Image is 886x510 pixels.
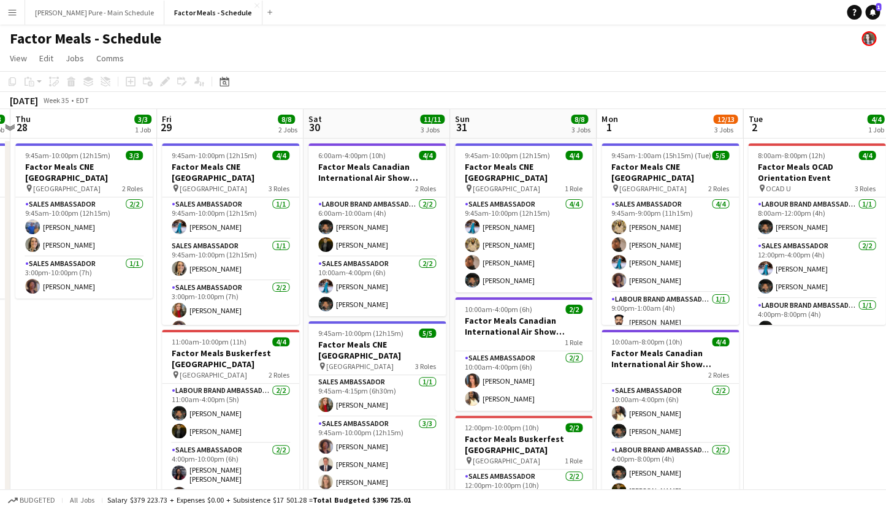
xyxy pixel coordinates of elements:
[565,305,582,314] span: 2/2
[601,143,739,325] app-job-card: 9:45am-1:00am (15h15m) (Tue)5/5Factor Meals CNE [GEOGRAPHIC_DATA] [GEOGRAPHIC_DATA]2 RolesSales A...
[748,299,885,340] app-card-role: Labour Brand Ambassadors1/14:00pm-8:00pm (4h)[PERSON_NAME]
[571,125,590,134] div: 3 Jobs
[15,143,153,299] app-job-card: 9:45am-10:00pm (12h15m)3/3Factor Meals CNE [GEOGRAPHIC_DATA] [GEOGRAPHIC_DATA]2 RolesSales Ambass...
[34,50,58,66] a: Edit
[473,184,540,193] span: [GEOGRAPHIC_DATA]
[272,337,289,346] span: 4/4
[308,417,446,494] app-card-role: Sales Ambassador3/39:45am-10:00pm (12h15m)[PERSON_NAME][PERSON_NAME][PERSON_NAME]
[565,338,582,347] span: 1 Role
[162,143,299,325] app-job-card: 9:45am-10:00pm (12h15m)4/4Factor Meals CNE [GEOGRAPHIC_DATA] [GEOGRAPHIC_DATA]3 RolesSales Ambass...
[601,330,739,503] app-job-card: 10:00am-8:00pm (10h)4/4Factor Meals Canadian International Air Show [GEOGRAPHIC_DATA]2 RolesSales...
[162,330,299,506] app-job-card: 11:00am-10:00pm (11h)4/4Factor Meals Buskerfest [GEOGRAPHIC_DATA] [GEOGRAPHIC_DATA]2 RolesLabour ...
[453,120,470,134] span: 31
[619,184,687,193] span: [GEOGRAPHIC_DATA]
[712,337,729,346] span: 4/4
[162,443,299,506] app-card-role: Sales Ambassador2/24:00pm-10:00pm (6h)[PERSON_NAME] [PERSON_NAME][PERSON_NAME]
[758,151,825,160] span: 8:00am-8:00pm (12h)
[473,456,540,465] span: [GEOGRAPHIC_DATA]
[308,143,446,316] app-job-card: 6:00am-4:00pm (10h)4/4Factor Meals Canadian International Air Show [GEOGRAPHIC_DATA]2 RolesLabour...
[39,53,53,64] span: Edit
[855,184,876,193] span: 3 Roles
[748,161,885,183] h3: Factor Meals OCAD Orientation Event
[708,184,729,193] span: 2 Roles
[25,151,110,160] span: 9:45am-10:00pm (12h15m)
[455,161,592,183] h3: Factor Meals CNE [GEOGRAPHIC_DATA]
[876,3,881,11] span: 1
[308,113,322,124] span: Sat
[713,115,738,124] span: 12/13
[10,94,38,107] div: [DATE]
[91,50,129,66] a: Comms
[134,115,151,124] span: 3/3
[565,456,582,465] span: 1 Role
[160,120,172,134] span: 29
[465,423,539,432] span: 12:00pm-10:00pm (10h)
[868,125,884,134] div: 1 Job
[308,339,446,361] h3: Factor Meals CNE [GEOGRAPHIC_DATA]
[307,120,322,134] span: 30
[164,1,262,25] button: Factor Meals - Schedule
[420,115,445,124] span: 11/11
[867,115,884,124] span: 4/4
[600,120,617,134] span: 1
[13,120,31,134] span: 28
[10,29,161,48] h1: Factor Meals - Schedule
[278,115,295,124] span: 8/8
[601,113,617,124] span: Mon
[326,362,394,371] span: [GEOGRAPHIC_DATA]
[162,197,299,239] app-card-role: Sales Ambassador1/19:45am-10:00pm (12h15m)[PERSON_NAME]
[162,113,172,124] span: Fri
[308,375,446,417] app-card-role: Sales Ambassador1/19:45am-4:15pm (6h30m)[PERSON_NAME]
[601,292,739,334] app-card-role: Labour Brand Ambassadors1/19:00pm-1:00am (4h)[PERSON_NAME]
[5,50,32,66] a: View
[708,370,729,379] span: 2 Roles
[571,115,588,124] span: 8/8
[455,351,592,411] app-card-role: Sales Ambassador2/210:00am-4:00pm (6h)[PERSON_NAME][PERSON_NAME]
[15,161,153,183] h3: Factor Meals CNE [GEOGRAPHIC_DATA]
[313,495,411,504] span: Total Budgeted $396 725.01
[76,96,89,105] div: EDT
[455,143,592,292] app-job-card: 9:45am-10:00pm (12h15m)4/4Factor Meals CNE [GEOGRAPHIC_DATA] [GEOGRAPHIC_DATA]1 RoleSales Ambassa...
[318,151,386,160] span: 6:00am-4:00pm (10h)
[96,53,124,64] span: Comms
[107,495,411,504] div: Salary $379 223.73 + Expenses $0.00 + Subsistence $17 501.28 =
[126,151,143,160] span: 3/3
[766,184,791,193] span: OCAD U
[40,96,71,105] span: Week 35
[748,113,762,124] span: Tue
[746,120,762,134] span: 2
[162,161,299,183] h3: Factor Meals CNE [GEOGRAPHIC_DATA]
[748,143,885,325] app-job-card: 8:00am-8:00pm (12h)4/4Factor Meals OCAD Orientation Event OCAD U3 RolesLabour Brand Ambassadors1/...
[172,151,257,160] span: 9:45am-10:00pm (12h15m)
[861,31,876,46] app-user-avatar: Ashleigh Rains
[601,161,739,183] h3: Factor Meals CNE [GEOGRAPHIC_DATA]
[455,297,592,411] div: 10:00am-4:00pm (6h)2/2Factor Meals Canadian International Air Show [GEOGRAPHIC_DATA]1 RoleSales A...
[455,113,470,124] span: Sun
[601,384,739,443] app-card-role: Sales Ambassador2/210:00am-4:00pm (6h)[PERSON_NAME][PERSON_NAME]
[415,184,436,193] span: 2 Roles
[180,184,247,193] span: [GEOGRAPHIC_DATA]
[15,257,153,299] app-card-role: Sales Ambassador1/13:00pm-10:00pm (7h)[PERSON_NAME]
[33,184,101,193] span: [GEOGRAPHIC_DATA]
[565,423,582,432] span: 2/2
[308,257,446,316] app-card-role: Sales Ambassador2/210:00am-4:00pm (6h)[PERSON_NAME][PERSON_NAME]
[308,197,446,257] app-card-role: Labour Brand Ambassadors2/26:00am-10:00am (4h)[PERSON_NAME][PERSON_NAME]
[714,125,737,134] div: 3 Jobs
[172,337,246,346] span: 11:00am-10:00pm (11h)
[419,151,436,160] span: 4/4
[565,151,582,160] span: 4/4
[455,433,592,455] h3: Factor Meals Buskerfest [GEOGRAPHIC_DATA]
[611,151,711,160] span: 9:45am-1:00am (15h15m) (Tue)
[15,197,153,257] app-card-role: Sales Ambassador2/29:45am-10:00pm (12h15m)[PERSON_NAME][PERSON_NAME]
[308,321,446,503] div: 9:45am-10:00pm (12h15m)5/5Factor Meals CNE [GEOGRAPHIC_DATA] [GEOGRAPHIC_DATA]3 RolesSales Ambass...
[465,305,532,314] span: 10:00am-4:00pm (6h)
[135,125,151,134] div: 1 Job
[455,197,592,292] app-card-role: Sales Ambassador4/49:45am-10:00pm (12h15m)[PERSON_NAME][PERSON_NAME][PERSON_NAME][PERSON_NAME]
[565,184,582,193] span: 1 Role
